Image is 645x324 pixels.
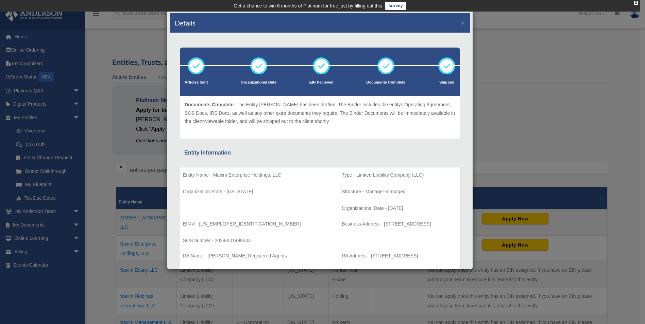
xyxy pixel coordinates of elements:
[183,268,335,277] p: Tax Matter Representative - Disregarded Entity
[234,2,382,10] div: Get a chance to win 6 months of Platinum for free just by filling out this
[342,171,457,179] p: Type - Limited Liability Company (LLC)
[342,204,457,213] p: Organizational Date - [DATE]
[184,148,456,158] div: Entity Information
[183,236,335,245] p: SOS number - 2024-001499503
[185,101,455,126] p: The Entity [PERSON_NAME] has been drafted. The Binder includes the entitys Operating Agreement, S...
[185,102,236,107] span: Documents Complete -
[241,79,276,86] p: Organizational Date
[438,79,455,86] p: Shipped
[185,79,208,86] p: Articles Sent
[342,187,457,196] p: Structure - Manager-managed
[183,252,335,260] p: RA Name - [PERSON_NAME] Registered Agents
[183,220,335,228] p: EIN # - [US_EMPLOYER_IDENTIFICATION_NUMBER]
[183,171,335,179] p: Entity Name - Maxim Enterprise Holdings, LLC
[309,79,334,86] p: EIN Recieved
[461,19,465,26] button: ×
[634,1,638,5] div: close
[385,2,406,10] a: survey
[342,268,457,277] p: Nominee Info - false
[342,252,457,260] p: RA Address - [STREET_ADDRESS]
[342,220,457,228] p: Business Address - [STREET_ADDRESS]
[366,79,405,86] p: Documents Complete
[183,187,335,196] p: Organization State - [US_STATE]
[175,18,196,28] h4: Details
